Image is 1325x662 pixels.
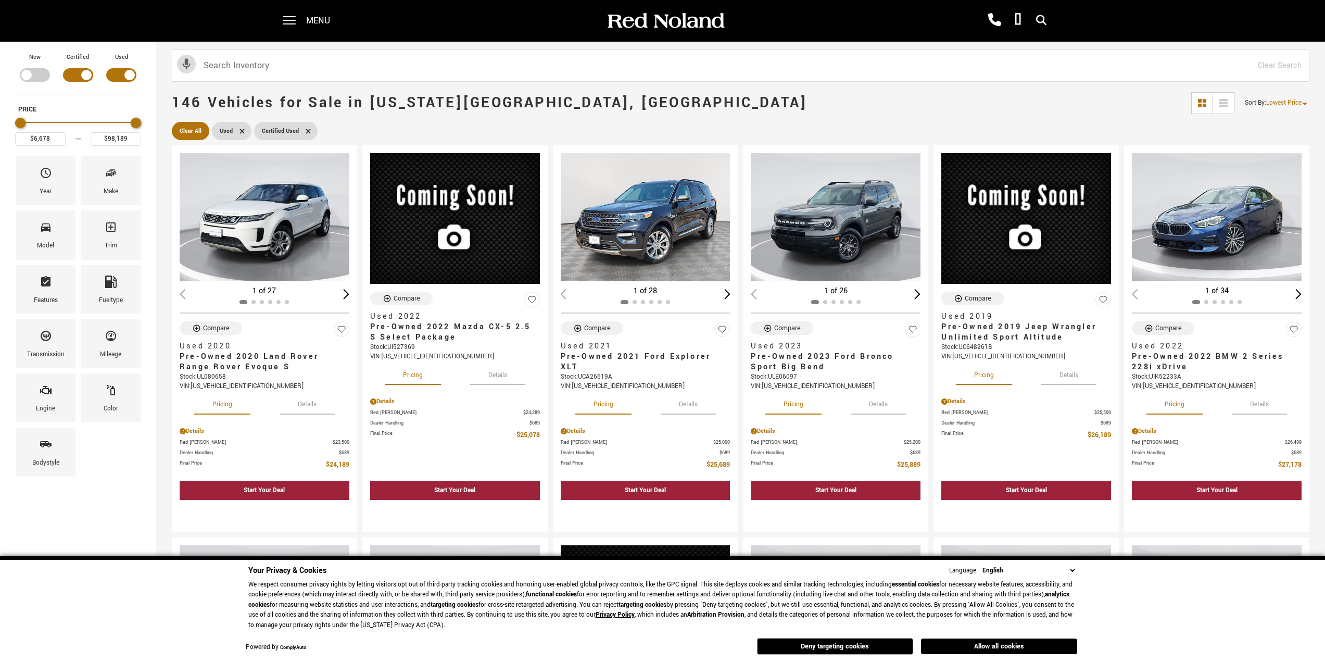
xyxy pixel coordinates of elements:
img: Red Noland Auto Group [605,12,725,30]
button: details tab [661,391,716,414]
span: Pre-Owned 2019 Jeep Wrangler Unlimited Sport Altitude [941,322,1103,343]
a: Red [PERSON_NAME] $25,000 [561,439,730,446]
span: Year [40,164,52,186]
button: Compare Vehicle [370,292,433,305]
a: Red [PERSON_NAME] $24,389 [370,409,540,417]
span: $689 [1291,449,1302,457]
span: Used [220,124,233,138]
div: MileageMileage [81,319,141,368]
div: Pricing Details - Pre-Owned 2021 Ford Explorer XLT With Navigation & 4WD [561,427,730,436]
span: $689 [720,449,730,457]
span: $689 [1101,419,1111,427]
div: EngineEngine [16,373,75,422]
span: Red [PERSON_NAME] [561,439,714,446]
button: Allow all cookies [921,639,1077,654]
span: Dealer Handling [180,449,339,457]
span: Mileage [105,327,117,349]
div: VIN: [US_VEHICLE_IDENTIFICATION_NUMBER] [370,352,540,361]
div: Color [104,403,118,415]
span: Red [PERSON_NAME] [751,439,904,446]
div: Stock : UI527369 [370,343,540,352]
a: Red [PERSON_NAME] $25,500 [941,409,1111,417]
button: pricing tab [385,362,441,385]
span: Pre-Owned 2021 Ford Explorer XLT [561,352,723,372]
span: Trim [105,218,117,240]
span: Used 2021 [561,341,723,352]
u: Privacy Policy [596,610,635,619]
div: Compare [394,294,420,303]
span: Dealer Handling [751,449,910,457]
button: Compare Vehicle [561,321,623,335]
div: Start Your Deal [561,481,730,500]
span: $689 [339,449,349,457]
input: Maximum [91,132,141,146]
span: Fueltype [105,273,117,295]
input: Minimum [15,132,66,146]
span: $25,078 [516,430,540,441]
span: $25,000 [713,439,730,446]
strong: functional cookies [526,590,577,599]
button: Save Vehicle [524,292,540,312]
span: Final Price [941,430,1088,441]
div: undefined - Pre-Owned 2023 Ford Bronco Sport Big Bend 4WD [751,503,920,522]
span: Your Privacy & Cookies [248,565,326,576]
button: Compare Vehicle [1132,321,1194,335]
img: 2022 Mazda CX-5 2.5 S Select Package [370,153,540,284]
div: Start Your Deal [941,481,1111,500]
label: Certified [67,52,89,63]
div: Stock : UIK52233A [1132,372,1302,382]
img: 2019 Jeep Wrangler Unlimited Sport Altitude [941,153,1111,284]
div: Features [34,295,58,306]
span: $26,189 [1088,430,1111,441]
a: Dealer Handling $689 [370,419,540,427]
span: Lowest Price [1266,98,1302,107]
div: Year [40,186,52,197]
span: Engine [40,381,52,403]
div: Next slide [1295,289,1302,299]
div: VIN: [US_VEHICLE_IDENTIFICATION_NUMBER] [561,382,730,391]
h5: Price [18,105,138,114]
a: Used 2019Pre-Owned 2019 Jeep Wrangler Unlimited Sport Altitude [941,311,1111,343]
span: Pre-Owned 2020 Land Rover Range Rover Evoque S [180,352,342,372]
div: Compare [203,323,230,333]
span: Used 2019 [941,311,1103,322]
button: details tab [280,391,335,414]
div: Stock : UC648261B [941,343,1111,352]
span: Red [PERSON_NAME] [370,409,523,417]
div: FeaturesFeatures [16,265,75,314]
a: Dealer Handling $689 [561,449,730,457]
div: VIN: [US_VEHICLE_IDENTIFICATION_NUMBER] [1132,382,1302,391]
div: undefined - Pre-Owned 2020 Land Rover Range Rover Evoque S With Navigation & AWD [180,503,349,522]
a: Used 2020Pre-Owned 2020 Land Rover Range Rover Evoque S [180,341,349,372]
a: Dealer Handling $689 [180,449,349,457]
div: Language: [949,567,978,574]
div: Pricing Details - Pre-Owned 2023 Ford Bronco Sport Big Bend 4WD [751,427,920,436]
a: Red [PERSON_NAME] $26,489 [1132,439,1302,446]
div: 1 / 2 [180,153,350,281]
button: Compare Vehicle [180,321,242,335]
div: 1 of 27 [180,285,349,297]
label: Used [115,52,128,63]
button: Deny targeting cookies [757,638,913,655]
img: 2021 Ford Explorer XLT 1 [561,153,731,281]
span: $24,189 [326,459,349,470]
span: Final Price [1132,459,1278,470]
div: YearYear [16,156,75,205]
a: Used 2023Pre-Owned 2023 Ford Bronco Sport Big Bend [751,341,920,372]
div: Pricing Details - Pre-Owned 2020 Land Rover Range Rover Evoque S With Navigation & AWD [180,427,349,436]
a: Final Price $26,189 [941,430,1111,441]
div: Trim [105,240,117,252]
div: 1 / 2 [1132,153,1303,281]
div: Compare [1155,323,1182,333]
div: Pricing Details - Pre-Owned 2019 Jeep Wrangler Unlimited Sport Altitude 4WD [941,397,1111,406]
a: Dealer Handling $689 [751,449,920,457]
button: Save Vehicle [714,321,730,342]
div: VIN: [US_VEHICLE_IDENTIFICATION_NUMBER] [941,352,1111,361]
button: details tab [470,362,525,385]
div: Pricing Details - Pre-Owned 2022 Mazda CX-5 2.5 S Select Package With Navigation & AWD [370,397,540,406]
span: Red [PERSON_NAME] [1132,439,1285,446]
span: Features [40,273,52,295]
div: Next slide [343,289,349,299]
div: MakeMake [81,156,141,205]
div: Start Your Deal [180,481,349,500]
